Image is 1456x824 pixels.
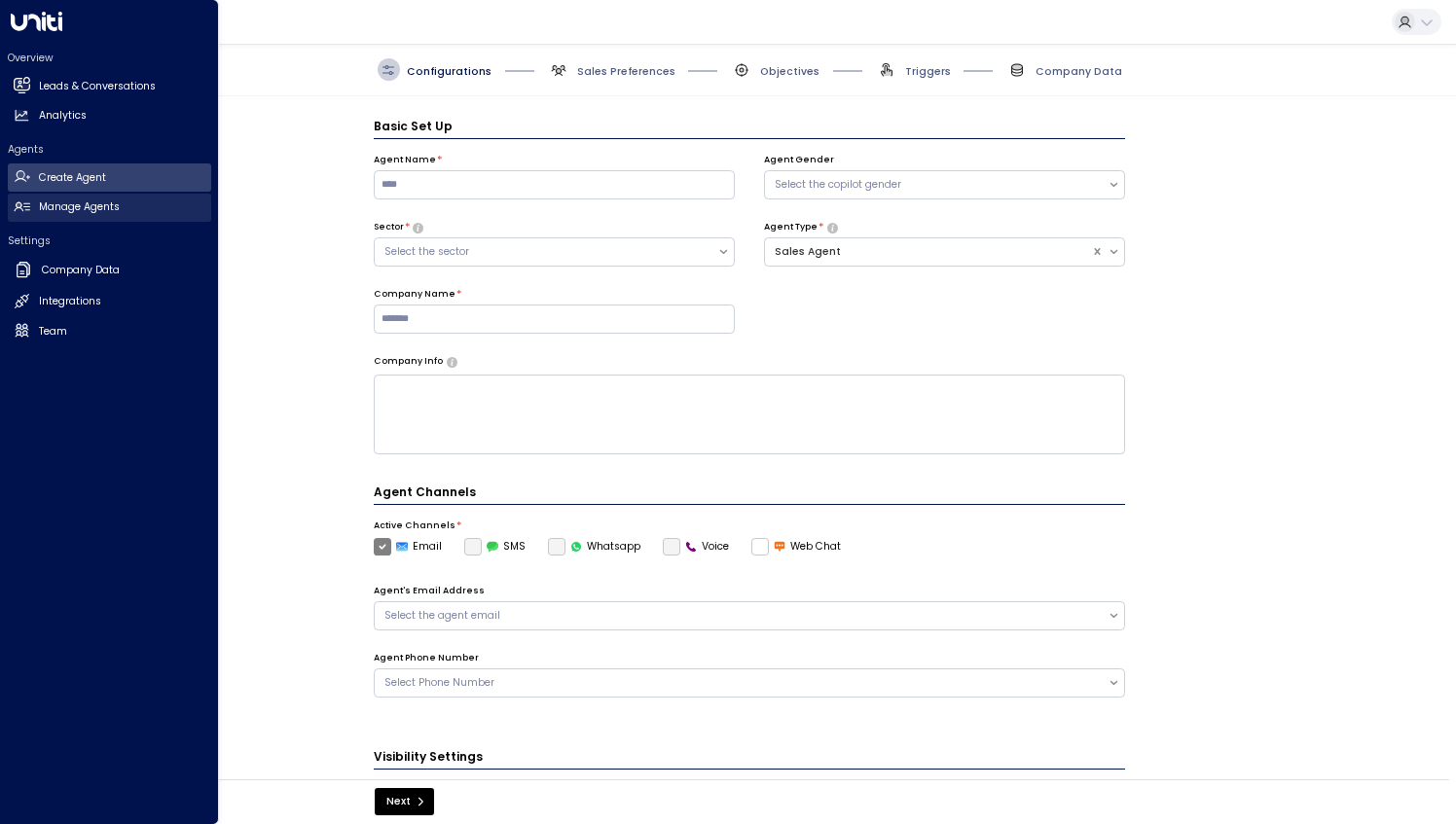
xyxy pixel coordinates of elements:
[374,355,443,369] label: Company Info
[8,233,211,248] h2: Settings
[464,538,527,555] div: To activate this channel, please go to the Integrations page
[663,538,730,555] label: Voice
[39,324,67,340] h2: Team
[464,538,527,555] label: SMS
[905,64,951,79] span: Triggers
[8,317,211,345] a: Team
[413,223,423,233] button: Select whether your copilot will handle inquiries directly from leads or from brokers representin...
[374,748,1126,770] h3: Visibility Settings
[375,788,434,815] button: Next
[760,64,819,79] span: Objectives
[548,538,641,555] label: Whatsapp
[39,79,156,94] h2: Leads & Conversations
[384,244,708,260] div: Select the sector
[8,288,211,316] a: Integrations
[374,538,443,555] label: Email
[775,177,1098,193] div: Select the copilot gender
[764,154,834,167] label: Agent Gender
[384,675,1098,691] div: Select Phone Number
[548,538,641,555] div: To activate this channel, please go to the Integrations page
[374,288,455,302] label: Company Name
[764,221,818,234] label: Agent Type
[8,72,211,100] a: Leads & Conversations
[39,294,101,309] h2: Integrations
[407,64,491,79] span: Configurations
[8,163,211,192] a: Create Agent
[827,223,838,233] button: Select whether your copilot will handle inquiries directly from leads or from brokers representin...
[384,608,1098,624] div: Select the agent email
[374,652,479,665] label: Agent Phone Number
[39,108,87,124] h2: Analytics
[8,255,211,286] a: Company Data
[8,142,211,157] h2: Agents
[374,484,1126,505] h4: Agent Channels
[577,64,675,79] span: Sales Preferences
[8,194,211,222] a: Manage Agents
[374,221,404,234] label: Sector
[663,538,730,555] div: To activate this channel, please go to the Integrations page
[374,519,455,533] label: Active Channels
[374,118,1126,139] h3: Basic Set Up
[374,154,436,167] label: Agent Name
[447,357,457,367] button: Provide a brief overview of your company, including your industry, products or services, and any ...
[751,538,842,555] label: Web Chat
[42,263,120,278] h2: Company Data
[8,102,211,130] a: Analytics
[775,244,1081,260] div: Sales Agent
[39,199,120,215] h2: Manage Agents
[39,170,106,186] h2: Create Agent
[8,51,211,65] h2: Overview
[374,585,485,598] label: Agent's Email Address
[1036,64,1122,79] span: Company Data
